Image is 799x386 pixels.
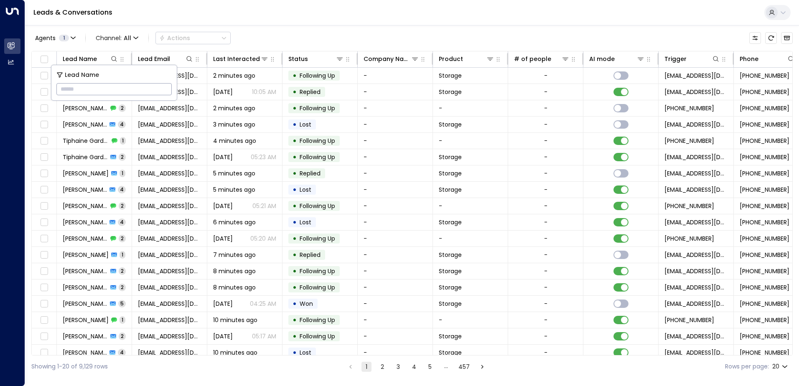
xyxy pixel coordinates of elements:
[39,54,49,65] span: Toggle select all
[544,251,547,259] div: -
[293,313,297,327] div: •
[300,104,335,112] span: Following Up
[92,32,142,44] button: Channel:All
[118,300,126,307] span: 5
[664,88,728,96] span: leads@space-station.co.uk
[213,316,257,324] span: 10 minutes ago
[358,328,433,344] td: -
[300,153,335,161] span: Following Up
[300,71,335,80] span: Following Up
[138,185,201,194] span: eileenloves@gmail.com
[119,202,126,209] span: 2
[39,71,49,81] span: Toggle select row
[119,235,126,242] span: 2
[358,263,433,279] td: -
[664,153,728,161] span: leads@space-station.co.uk
[664,71,728,80] span: leads@space-station.co.uk
[63,348,107,357] span: John Tavilla
[35,35,56,41] span: Agents
[293,134,297,148] div: •
[664,316,714,324] span: +447841049853
[39,119,49,130] span: Toggle select row
[664,332,728,340] span: leads@space-station.co.uk
[138,348,201,357] span: johntavilla@gmail.com
[63,54,118,64] div: Lead Name
[252,88,276,96] p: 10:05 AM
[63,104,108,112] span: Kyle Huntington
[740,234,789,243] span: +447710535532
[740,316,789,324] span: +447841049853
[252,202,276,210] p: 05:21 AM
[293,150,297,164] div: •
[358,165,433,181] td: -
[63,137,109,145] span: Tiphaine Gardere
[358,149,433,165] td: -
[740,300,789,308] span: +447518113012
[544,185,547,194] div: -
[138,137,201,145] span: tiphaine.grdr@gmail.com
[544,267,547,275] div: -
[300,234,335,243] span: Following Up
[119,333,126,340] span: 2
[213,300,233,308] span: Yesterday
[39,168,49,179] span: Toggle select row
[293,101,297,115] div: •
[544,71,547,80] div: -
[433,231,508,246] td: -
[409,362,419,372] button: Go to page 4
[300,185,311,194] span: Lost
[31,362,108,371] div: Showing 1-20 of 9,129 rows
[439,54,463,64] div: Product
[544,104,547,112] div: -
[300,267,335,275] span: Following Up
[39,234,49,244] span: Toggle select row
[138,234,201,243] span: torshie.t@outlook.com
[213,234,233,243] span: Aug 20, 2025
[664,104,714,112] span: +447927090755
[138,251,201,259] span: Darrenquarmby@outlook.com
[544,234,547,243] div: -
[740,283,789,292] span: +447518113012
[345,361,488,372] nav: pagination navigation
[293,329,297,343] div: •
[664,300,728,308] span: leads@space-station.co.uk
[293,199,297,213] div: •
[439,348,462,357] span: Storage
[39,87,49,97] span: Toggle select row
[213,251,256,259] span: 7 minutes ago
[63,283,108,292] span: Helen Bradley
[213,137,256,145] span: 4 minutes ago
[358,247,433,263] td: -
[358,345,433,361] td: -
[358,117,433,132] td: -
[544,202,547,210] div: -
[63,153,108,161] span: Tiphaine Gardere
[213,169,255,178] span: 5 minutes ago
[740,54,758,64] div: Phone
[213,348,257,357] span: 10 minutes ago
[664,218,728,226] span: leads@space-station.co.uk
[664,185,728,194] span: leads@space-station.co.uk
[252,332,276,340] p: 05:17 AM
[213,267,256,275] span: 8 minutes ago
[63,234,108,243] span: Francine Torto
[138,54,170,64] div: Lead Email
[39,299,49,309] span: Toggle select row
[740,332,789,340] span: +447841049853
[300,251,321,259] span: Replied
[439,283,462,292] span: Storage
[39,201,49,211] span: Toggle select row
[358,279,433,295] td: -
[159,34,190,42] div: Actions
[63,251,109,259] span: Darren Quarmby
[439,218,462,226] span: Storage
[477,362,487,372] button: Go to next page
[63,218,107,226] span: Francine Torto
[439,169,462,178] span: Storage
[63,332,108,340] span: Mark Mulvihill
[138,54,193,64] div: Lead Email
[781,32,793,44] button: Archived Leads
[213,332,233,340] span: Yesterday
[439,300,462,308] span: Storage
[293,215,297,229] div: •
